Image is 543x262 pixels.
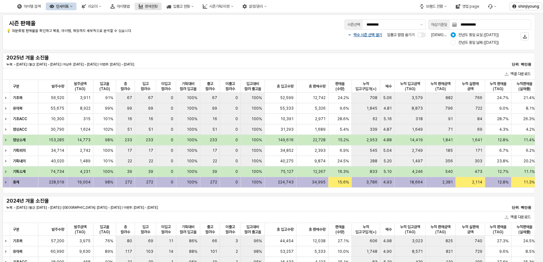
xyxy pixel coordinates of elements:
span: 8,922 [80,106,90,111]
h5: 2025년 겨울 소진율 [6,55,94,61]
span: 69 [477,127,482,132]
span: 233 [210,137,217,143]
span: 0 [235,95,238,100]
p: 누계: ~ [DATE] | 월간: [DATE] ~ [DATE] | 지난주: [DATE] ~ [DATE] | 이번주: [DATE] ~ [DATE] [6,62,356,67]
span: 315 [83,116,90,121]
span: 0 [235,169,238,174]
div: Expand row [3,124,11,135]
div: 브랜드 전환 [416,3,451,10]
span: 100% [187,95,197,100]
span: 1,641 [472,137,482,143]
span: 228,019 [49,180,64,185]
span: 누적 실판매 금액 [458,81,482,91]
span: 전년도 동일 날짜 ([DATE]) [458,40,499,45]
span: 4,246 [412,169,423,174]
span: 누적 실판매 금액 [458,224,482,235]
span: 100% [187,169,197,174]
button: 엑셀 다운로드 [502,213,533,221]
span: 75,127 [280,169,294,174]
span: 0 [235,158,238,164]
span: 16 [127,116,132,121]
span: 272 [146,180,153,185]
span: 34,995 [312,180,326,185]
span: 99% [105,106,113,111]
span: 누적 판매율(TAG) [488,224,508,235]
span: 100% [187,106,197,111]
strong: 유아복 [13,106,22,111]
span: 708 [370,95,377,100]
span: 12,267 [313,169,326,174]
span: 24.7% [497,95,508,100]
span: 입출고 컬럼 숨기기 [387,33,414,37]
strong: 기획내의 [13,159,26,163]
span: 총 입고수량 [277,84,294,89]
span: 39 [127,169,132,174]
span: 149,616 [278,137,294,143]
div: Expand row [3,114,11,124]
div: Expand row [3,93,11,103]
span: 출고 컬러수 [203,224,217,235]
span: 34,714 [51,148,64,153]
span: 98% [105,137,113,143]
span: 입고대비 컬러 출고율 [243,224,262,235]
span: 100% [251,106,262,111]
span: 272 [125,180,132,185]
span: 16 [212,116,217,121]
div: 판매현황 [145,4,158,9]
span: 17 [148,148,153,153]
span: 기획대비 컬러 입고율 [179,81,197,91]
div: 브랜드 전환 [426,4,443,9]
span: 8.1% [526,106,535,111]
span: 100% [251,158,262,164]
span: 339 [370,127,377,132]
span: 총 판매수량 [309,84,326,89]
span: 누적 입고금액(TAG) [397,224,423,235]
div: Expand row [3,177,11,187]
button: 제안 사항 표시 [418,20,425,29]
span: 0 [171,148,173,153]
span: 16 [148,116,153,121]
button: 짝수 시즌 선택 열기 [348,32,382,37]
div: Expand row [3,156,11,166]
span: 833 [370,169,377,174]
span: 84 [477,116,482,121]
span: 미출고 컬러수 [223,224,238,235]
span: 185 [445,148,453,153]
span: 62 [373,116,377,121]
span: 2,953 [366,137,377,143]
span: 1,841 [442,137,453,143]
button: shinjiyoung [509,3,542,10]
span: 15.2% [338,137,349,143]
span: 71 [448,127,453,132]
span: 55,675 [51,106,64,111]
span: 2,114 [472,180,482,185]
span: 80 [127,238,132,243]
div: Expand row [3,145,11,156]
span: 51 [127,127,132,132]
button: 시즌기획/리뷰 [199,3,237,10]
span: 233 [146,137,153,143]
span: 발주금액(TAG) [70,81,90,91]
h5: 2024년 겨울 소진율 [6,198,94,204]
span: 5.04 [383,148,392,153]
span: 2,381 [442,180,453,185]
span: 17 [127,148,132,153]
div: 마감기준일 [431,21,447,28]
span: 0 [171,180,173,185]
strong: 기획소계 [13,169,26,174]
span: 11.4% [523,137,535,143]
span: 74,734 [51,169,64,174]
strong: 정상ACC [13,127,27,132]
span: 5.4% [340,127,349,132]
span: 4.3% [499,127,508,132]
span: 누적 판매율(TAG) [488,81,508,91]
span: 100% [251,137,262,143]
span: 473 [475,169,482,174]
span: 39 [148,169,153,174]
span: 22 [128,158,132,164]
span: 0 [171,95,173,100]
button: 아이템 검색 [13,3,44,10]
span: 기획대비 컬러 입고율 [179,224,197,235]
span: 누적 입고구입가(+) [354,81,377,91]
div: 시즌기획/리뷰 [209,4,230,9]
